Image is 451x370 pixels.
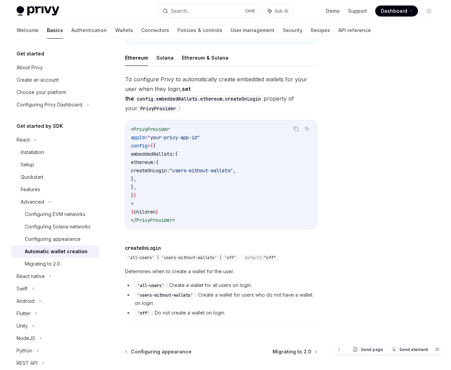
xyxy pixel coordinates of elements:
[147,143,150,149] span: =
[17,322,28,330] div: Unity
[156,159,158,165] span: {
[245,255,264,260] span: default:
[230,22,275,39] a: User management
[17,272,45,280] div: React native
[273,348,317,355] a: Migrating to 2.0
[17,101,82,109] div: Configuring Privy Dashboard
[17,297,34,305] div: Android
[338,22,371,39] a: API reference
[125,245,161,251] div: createOnLogin
[175,151,178,157] span: {
[11,208,99,220] a: Configuring EVM networks
[134,95,264,103] code: config.embeddedWallets.ethereum.createOnLogin
[137,105,179,112] code: PrivyProvider
[11,158,99,171] a: Setup
[17,285,28,293] div: Swift
[125,291,317,307] li: : Create a wallet for users who do not have a wallet on login.
[25,247,88,256] div: Automatic wallet creation
[11,171,99,183] a: Quickstart
[375,6,418,17] a: Dashboard
[11,146,99,158] a: Installation
[17,334,35,342] div: NodeJS
[150,143,153,149] span: {
[158,5,260,17] button: Search...CtrlK
[131,217,136,223] span: </
[170,167,233,174] span: "users-without-wallets"
[135,292,196,299] code: 'users-without-wallets'
[126,348,192,355] a: Configuring appearance
[131,126,134,132] span: <
[291,124,300,133] button: Copy the contents from the code block
[171,7,190,15] div: Search...
[11,258,99,270] a: Migrating to 2.0
[348,8,367,14] a: Support
[17,50,44,58] h5: Get started
[17,122,63,130] h5: Get started by SDK
[311,22,330,39] a: Recipes
[381,8,407,14] span: Dashboard
[17,76,59,84] div: Create an account
[17,88,66,96] div: Choose your platform
[47,22,63,39] a: Basics
[11,233,99,245] a: Configuring appearance
[11,220,99,233] a: Configuring Solana networks
[17,22,39,39] a: Welcome
[156,209,158,215] span: }
[131,176,136,182] span: },
[135,310,152,317] code: 'off'
[131,143,147,149] span: config
[115,22,133,39] a: Wallets
[128,255,236,260] span: 'all-users' | 'users-without-wallets' | 'off'
[326,8,340,14] a: Demo
[147,134,200,141] span: "your-privy-app-id"
[21,173,43,181] div: Quickstart
[134,209,156,215] span: children
[263,5,293,17] button: Ask AI
[182,50,228,66] button: Ethereum & Solana
[17,136,30,144] div: React
[17,359,38,367] div: REST API
[177,22,222,39] a: Policies & controls
[131,209,134,215] span: {
[25,223,91,231] div: Configuring Solana networks
[156,50,174,66] button: Solana
[125,309,317,317] li: : Do not create a wallet on login.
[25,210,85,218] div: Configuring EVM networks
[11,183,99,196] a: Features
[131,167,170,174] span: createOnLogin:
[125,281,317,289] li: : Create a wallet for all users on login.
[11,245,99,258] a: Automatic wallet creation
[153,143,156,149] span: {
[233,167,236,174] span: ,
[141,22,169,39] a: Connectors
[17,309,31,318] div: Flutter
[11,86,99,99] a: Choose your platform
[125,50,148,66] button: Ethereum
[131,151,175,157] span: embeddedWallets:
[25,235,81,243] div: Configuring appearance
[423,6,434,17] button: Toggle dark mode
[273,348,311,355] span: Migrating to 2.0
[11,74,99,86] a: Create an account
[17,347,32,355] div: Python
[131,348,192,355] span: Configuring appearance
[264,255,276,260] span: "off"
[21,148,44,156] div: Installation
[125,267,317,276] span: Determines when to create a wallet for the user.
[131,192,134,198] span: }
[17,6,59,16] img: light logo
[303,124,311,133] button: Ask AI
[125,85,264,102] strong: set the
[134,192,136,198] span: }
[17,63,43,72] div: About Privy
[71,22,107,39] a: Authentication
[145,134,147,141] span: =
[283,22,303,39] a: Security
[131,184,136,190] span: },
[21,161,34,169] div: Setup
[131,159,156,165] span: ethereum:
[131,134,145,141] span: appId
[131,201,134,207] span: >
[134,126,170,132] span: PrivyProvider
[135,282,167,289] code: 'all-users'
